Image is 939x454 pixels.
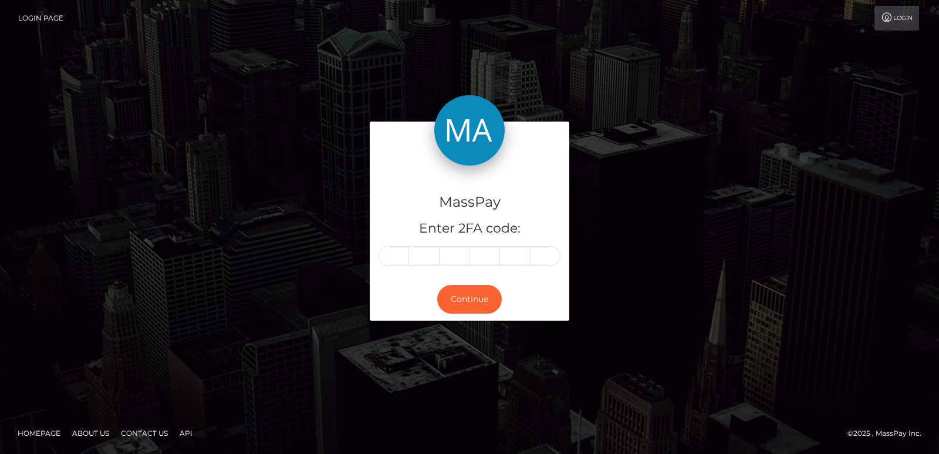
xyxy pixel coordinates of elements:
a: About Us [67,424,114,442]
a: Contact Us [116,424,173,442]
a: API [175,424,197,442]
button: Continue [437,285,502,314]
a: Login [874,6,919,31]
img: MassPay [434,95,505,166]
div: © 2025 , MassPay Inc. [847,427,930,440]
h4: MassPay [379,192,560,213]
a: Homepage [13,424,65,442]
a: Login Page [18,6,63,31]
h5: Enter 2FA code: [379,220,560,238]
